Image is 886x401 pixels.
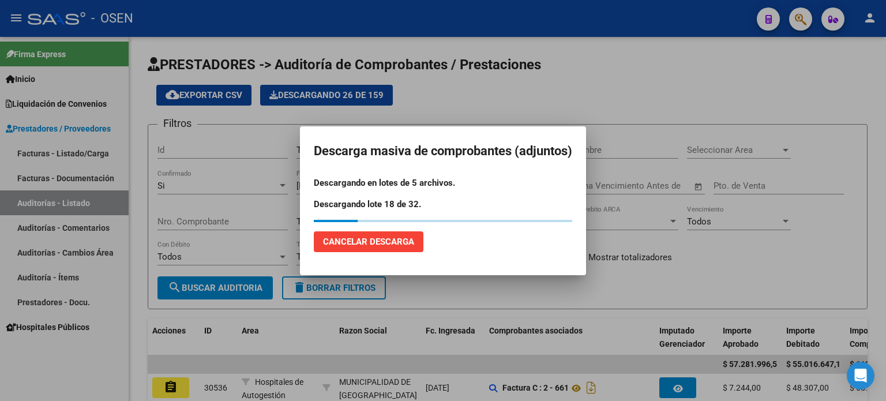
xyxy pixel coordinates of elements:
[314,198,572,211] p: Descargando lote 18 de 32.
[314,177,572,190] p: Descargando en lotes de 5 archivos.
[847,362,874,389] div: Open Intercom Messenger
[314,231,423,252] button: Cancelar Descarga
[314,140,572,162] h2: Descarga masiva de comprobantes (adjuntos)
[323,237,414,247] span: Cancelar Descarga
